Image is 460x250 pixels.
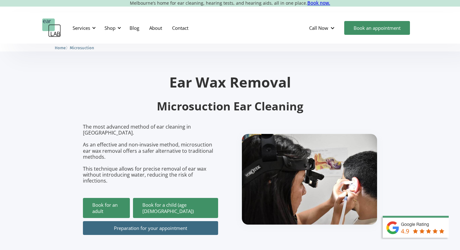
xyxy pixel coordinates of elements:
[101,19,123,37] div: Shop
[55,45,66,51] a: Home
[42,19,61,37] a: home
[55,45,66,50] span: Home
[69,19,98,37] div: Services
[144,19,167,37] a: About
[55,45,70,51] li: 〉
[73,25,90,31] div: Services
[83,99,377,114] h2: Microsuction Ear Cleaning
[83,221,218,235] a: Preparation for your appointment
[83,75,377,89] h1: Ear Wax Removal
[304,19,341,37] div: Call Now
[167,19,193,37] a: Contact
[309,25,328,31] div: Call Now
[83,198,130,218] a: Book for an adult
[133,198,218,218] a: Book for a child (age [DEMOGRAPHIC_DATA])
[344,21,410,35] a: Book an appointment
[70,45,94,50] span: Microsuction
[70,45,94,51] a: Microsuction
[83,124,218,184] p: The most advanced method of ear cleaning in [GEOGRAPHIC_DATA]. As an effective and non-invasive m...
[125,19,144,37] a: Blog
[105,25,115,31] div: Shop
[242,134,377,225] img: boy getting ear checked.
